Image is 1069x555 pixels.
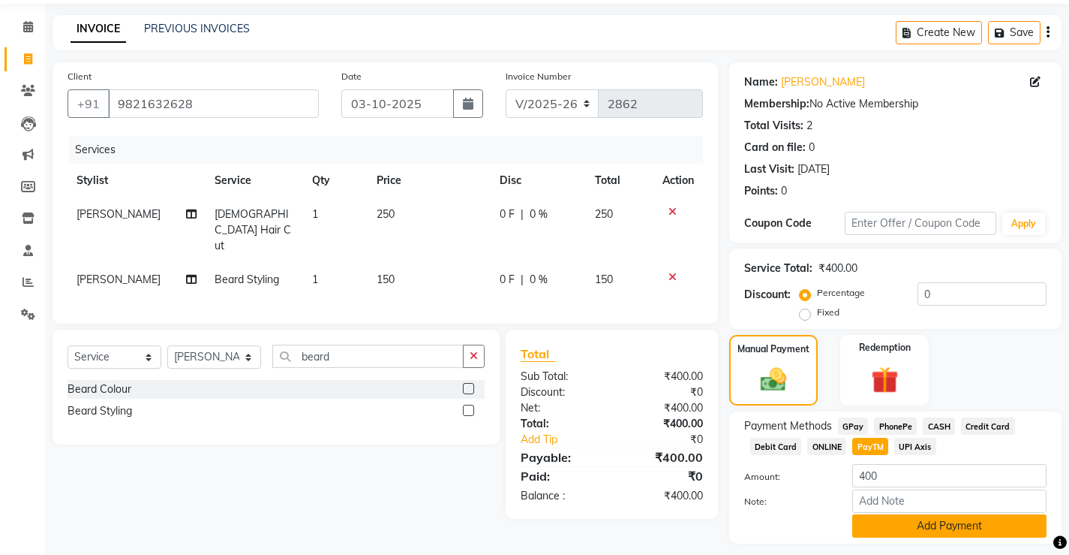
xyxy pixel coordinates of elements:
[509,432,629,448] a: Add Tip
[586,164,653,198] th: Total
[611,416,713,432] div: ₹400.00
[923,418,955,435] span: CASH
[68,70,92,83] label: Client
[744,118,803,134] div: Total Visits:
[961,418,1015,435] span: Credit Card
[744,287,791,303] div: Discount:
[781,74,865,90] a: [PERSON_NAME]
[809,140,815,155] div: 0
[71,16,126,43] a: INVOICE
[530,207,548,222] span: 0 %
[744,96,1046,112] div: No Active Membership
[611,448,713,466] div: ₹400.00
[611,369,713,385] div: ₹400.00
[988,21,1040,44] button: Save
[744,74,778,90] div: Name:
[744,216,845,231] div: Coupon Code
[733,495,841,508] label: Note:
[77,273,161,286] span: [PERSON_NAME]
[509,416,611,432] div: Total:
[744,140,806,155] div: Card on file:
[272,345,464,368] input: Search or Scan
[1002,213,1045,235] button: Apply
[874,418,917,435] span: PhonePe
[377,273,395,286] span: 150
[509,488,611,504] div: Balance :
[611,385,713,400] div: ₹0
[206,164,303,198] th: Service
[500,272,515,288] span: 0 F
[653,164,703,198] th: Action
[215,207,291,252] span: [DEMOGRAPHIC_DATA] Hair Cut
[818,261,857,276] div: ₹400.00
[530,272,548,288] span: 0 %
[77,207,161,221] span: [PERSON_NAME]
[368,164,490,198] th: Price
[797,161,830,177] div: [DATE]
[611,400,713,416] div: ₹400.00
[838,418,869,435] span: GPay
[896,21,982,44] button: Create New
[506,70,571,83] label: Invoice Number
[509,448,611,466] div: Payable:
[744,96,809,112] div: Membership:
[68,382,131,397] div: Beard Colour
[852,464,1046,487] input: Amount
[491,164,587,198] th: Disc
[744,161,794,177] div: Last Visit:
[69,136,714,164] div: Services
[595,273,613,286] span: 150
[377,207,395,221] span: 250
[312,207,318,221] span: 1
[852,514,1046,538] button: Add Payment
[737,342,809,356] label: Manual Payment
[68,403,132,419] div: Beard Styling
[894,438,936,455] span: UPI Axis
[68,89,110,118] button: +91
[629,432,714,448] div: ₹0
[817,286,865,300] label: Percentage
[752,365,794,395] img: _cash.svg
[108,89,319,118] input: Search by Name/Mobile/Email/Code
[733,470,841,484] label: Amount:
[611,488,713,504] div: ₹400.00
[521,207,524,222] span: |
[744,418,832,434] span: Payment Methods
[852,490,1046,513] input: Add Note
[744,183,778,199] div: Points:
[509,385,611,400] div: Discount:
[509,467,611,485] div: Paid:
[863,363,907,397] img: _gift.svg
[845,212,996,235] input: Enter Offer / Coupon Code
[781,183,787,199] div: 0
[68,164,206,198] th: Stylist
[852,438,888,455] span: PayTM
[521,346,555,362] span: Total
[859,341,911,354] label: Redemption
[750,438,802,455] span: Debit Card
[144,22,250,35] a: PREVIOUS INVOICES
[500,207,515,222] span: 0 F
[215,273,279,286] span: Beard Styling
[807,438,846,455] span: ONLINE
[595,207,613,221] span: 250
[341,70,362,83] label: Date
[817,306,839,319] label: Fixed
[303,164,368,198] th: Qty
[744,261,812,276] div: Service Total:
[509,400,611,416] div: Net:
[521,272,524,288] span: |
[806,118,812,134] div: 2
[611,467,713,485] div: ₹0
[509,369,611,385] div: Sub Total:
[312,273,318,286] span: 1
